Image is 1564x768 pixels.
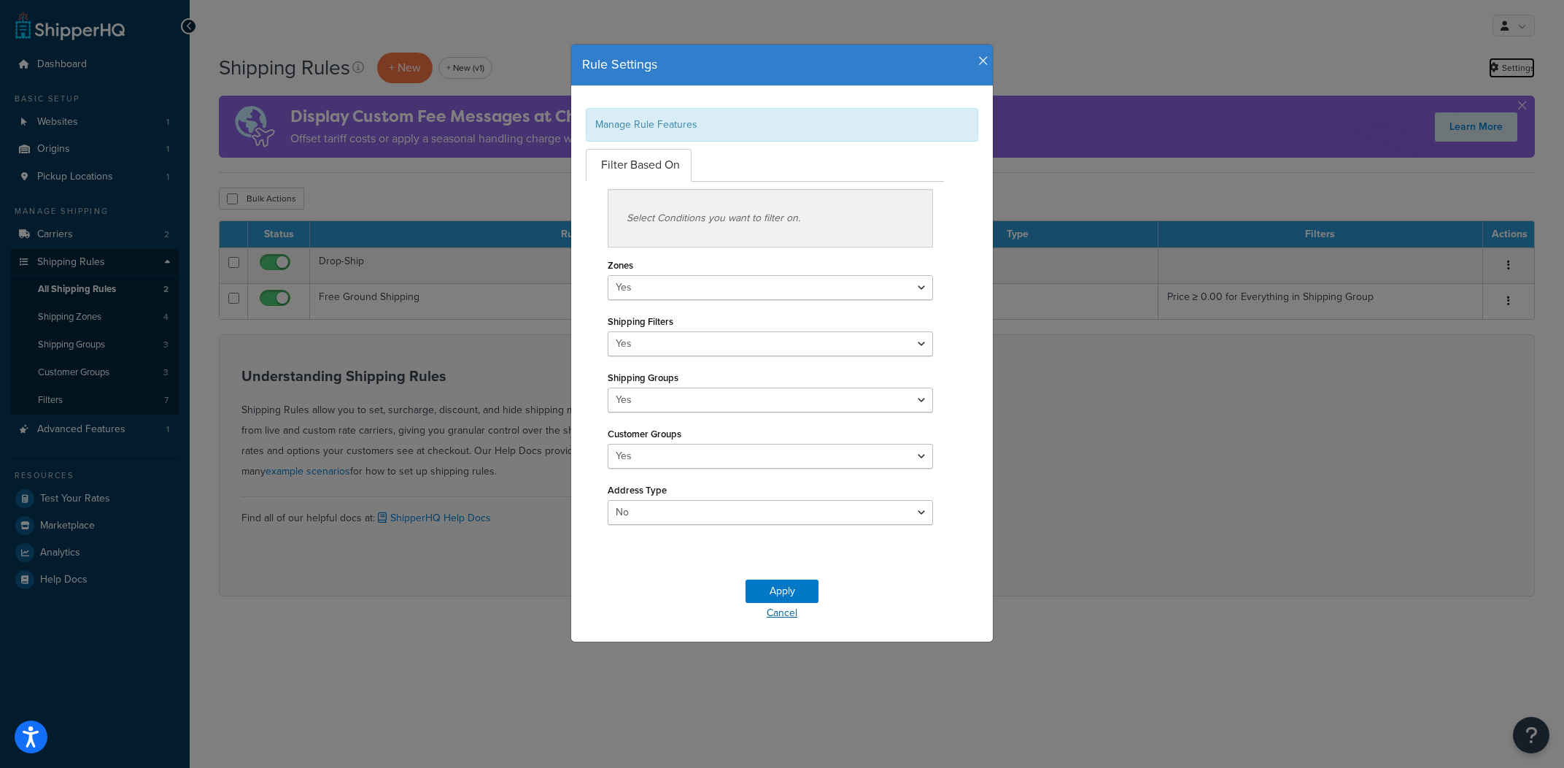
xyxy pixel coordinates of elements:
[571,603,993,623] a: Cancel
[582,55,982,74] h4: Rule Settings
[608,260,633,271] label: Zones
[608,189,933,247] div: Select Conditions you want to filter on.
[608,316,673,327] label: Shipping Filters
[608,429,681,439] label: Customer Groups
[586,108,978,142] div: Manage Rule Features
[608,485,667,496] label: Address Type
[608,372,678,383] label: Shipping Groups
[586,149,692,182] a: Filter Based On
[746,580,818,603] button: Apply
